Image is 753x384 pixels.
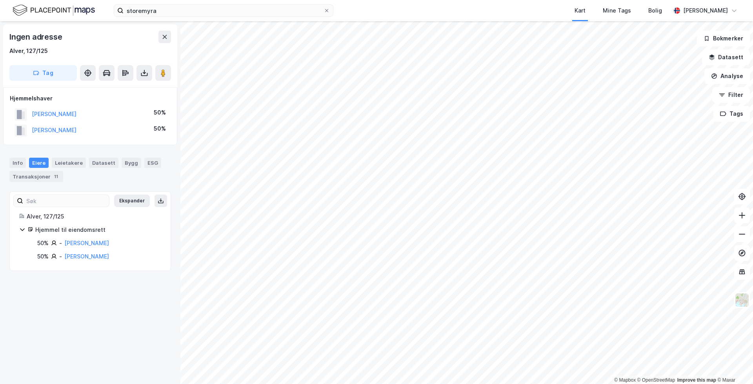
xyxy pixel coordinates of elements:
[64,253,109,260] a: [PERSON_NAME]
[714,346,753,384] iframe: Chat Widget
[9,158,26,168] div: Info
[59,252,62,261] div: -
[648,6,662,15] div: Bolig
[89,158,118,168] div: Datasett
[9,65,77,81] button: Tag
[154,124,166,133] div: 50%
[603,6,631,15] div: Mine Tags
[714,346,753,384] div: Kontrollprogram for chat
[29,158,49,168] div: Eiere
[35,225,161,235] div: Hjemmel til eiendomsrett
[704,68,750,84] button: Analyse
[697,31,750,46] button: Bokmerker
[144,158,161,168] div: ESG
[59,238,62,248] div: -
[124,5,324,16] input: Søk på adresse, matrikkel, gårdeiere, leietakere eller personer
[114,195,150,207] button: Ekspander
[702,49,750,65] button: Datasett
[9,171,63,182] div: Transaksjoner
[52,158,86,168] div: Leietakere
[23,195,109,207] input: Søk
[712,87,750,103] button: Filter
[154,108,166,117] div: 50%
[9,31,64,43] div: Ingen adresse
[37,252,49,261] div: 50%
[13,4,95,17] img: logo.f888ab2527a4732fd821a326f86c7f29.svg
[27,212,161,221] div: Alver, 127/125
[64,240,109,246] a: [PERSON_NAME]
[677,377,716,383] a: Improve this map
[52,173,60,180] div: 11
[735,293,749,308] img: Z
[9,46,48,56] div: Alver, 127/125
[37,238,49,248] div: 50%
[637,377,675,383] a: OpenStreetMap
[683,6,728,15] div: [PERSON_NAME]
[713,106,750,122] button: Tags
[614,377,636,383] a: Mapbox
[10,94,171,103] div: Hjemmelshaver
[575,6,586,15] div: Kart
[122,158,141,168] div: Bygg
